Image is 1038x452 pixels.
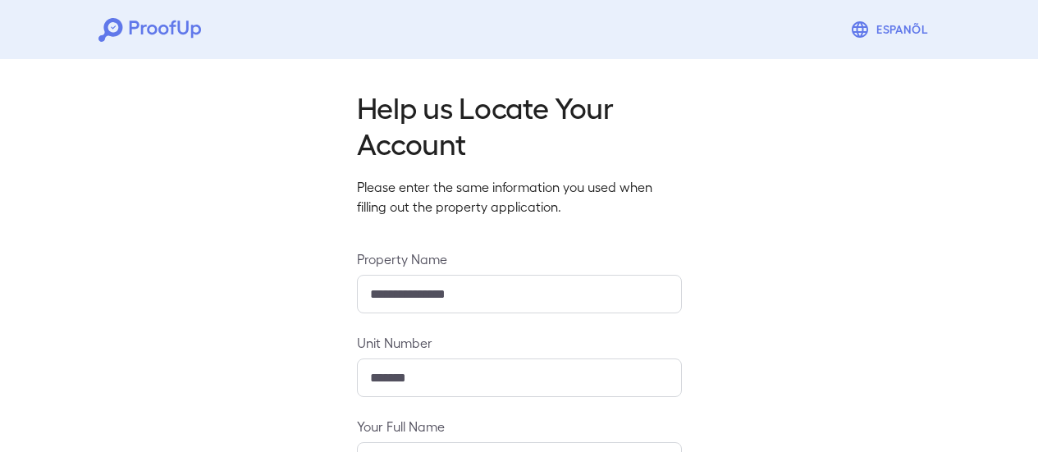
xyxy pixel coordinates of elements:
p: Please enter the same information you used when filling out the property application. [357,177,682,217]
label: Property Name [357,249,682,268]
button: Espanõl [844,13,940,46]
label: Your Full Name [357,417,682,436]
label: Unit Number [357,333,682,352]
h2: Help us Locate Your Account [357,89,682,161]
